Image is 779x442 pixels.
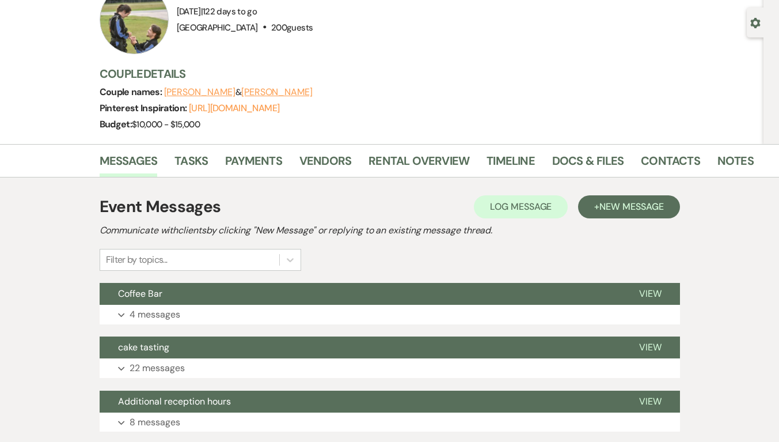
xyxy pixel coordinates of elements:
[132,119,200,130] span: $10,000 - $15,000
[203,6,257,17] span: 122 days to go
[130,415,180,430] p: 8 messages
[100,195,221,219] h1: Event Messages
[100,358,680,378] button: 22 messages
[100,118,132,130] span: Budget:
[599,201,663,213] span: New Message
[490,201,552,213] span: Log Message
[621,283,680,305] button: View
[130,361,185,376] p: 22 messages
[177,6,257,17] span: [DATE]
[552,152,624,177] a: Docs & Files
[100,152,158,177] a: Messages
[164,88,235,97] button: [PERSON_NAME]
[487,152,535,177] a: Timeline
[100,86,164,98] span: Couple names:
[641,152,700,177] a: Contacts
[100,224,680,237] h2: Communicate with clients by clicking "New Message" or replying to an existing message thread.
[100,283,621,305] button: Coffee Bar
[201,6,257,17] span: |
[164,86,313,98] span: &
[368,152,469,177] a: Rental Overview
[750,17,761,28] button: Open lead details
[241,88,313,97] button: [PERSON_NAME]
[118,395,231,407] span: Additional reception hours
[100,391,621,413] button: Additional reception hours
[189,102,279,114] a: [URL][DOMAIN_NAME]
[271,22,313,33] span: 200 guests
[100,305,680,324] button: 4 messages
[118,341,169,353] span: cake tasting
[639,341,662,353] span: View
[100,102,189,114] span: Pinterest Inspiration:
[100,413,680,432] button: 8 messages
[100,66,744,82] h3: Couple Details
[299,152,351,177] a: Vendors
[717,152,754,177] a: Notes
[106,253,168,267] div: Filter by topics...
[118,288,162,300] span: Coffee Bar
[578,195,679,218] button: +New Message
[130,307,180,322] p: 4 messages
[174,152,208,177] a: Tasks
[621,337,680,358] button: View
[639,395,662,407] span: View
[474,195,568,218] button: Log Message
[100,337,621,358] button: cake tasting
[639,288,662,300] span: View
[621,391,680,413] button: View
[225,152,282,177] a: Payments
[177,22,258,33] span: [GEOGRAPHIC_DATA]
